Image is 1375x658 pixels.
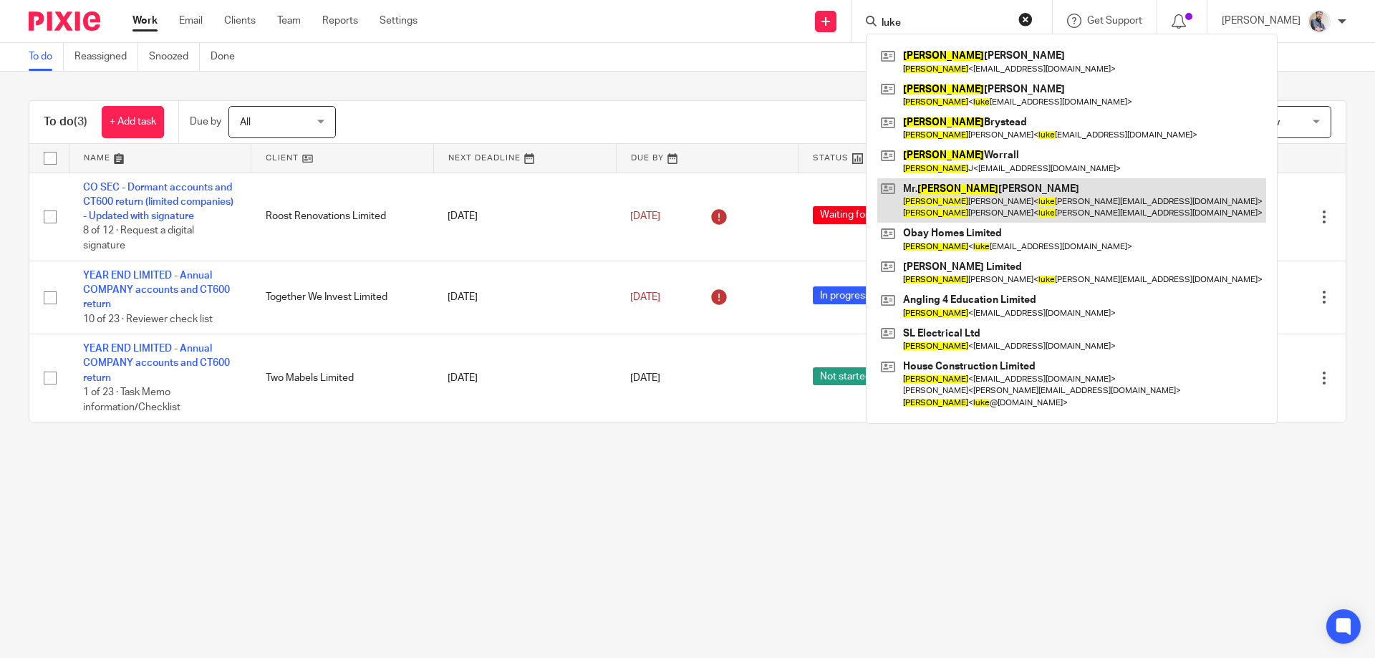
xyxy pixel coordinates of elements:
[179,14,203,28] a: Email
[433,334,616,422] td: [DATE]
[83,226,194,251] span: 8 of 12 · Request a digital signature
[433,261,616,334] td: [DATE]
[83,314,213,324] span: 10 of 23 · Reviewer check list
[813,367,878,385] span: Not started
[277,14,301,28] a: Team
[251,261,434,334] td: Together We Invest Limited
[251,173,434,261] td: Roost Renovations Limited
[224,14,256,28] a: Clients
[83,387,180,412] span: 1 of 23 · Task Memo information/Checklist
[211,43,246,71] a: Done
[630,373,660,383] span: [DATE]
[1087,16,1142,26] span: Get Support
[630,211,660,221] span: [DATE]
[190,115,221,129] p: Due by
[433,173,616,261] td: [DATE]
[132,14,158,28] a: Work
[813,206,904,224] span: Waiting for Client
[813,286,877,304] span: In progress
[29,43,64,71] a: To do
[149,43,200,71] a: Snoozed
[380,14,418,28] a: Settings
[1222,14,1301,28] p: [PERSON_NAME]
[240,117,251,127] span: All
[29,11,100,31] img: Pixie
[74,43,138,71] a: Reassigned
[74,116,87,127] span: (3)
[102,106,164,138] a: + Add task
[44,115,87,130] h1: To do
[1018,12,1033,26] button: Clear
[83,271,230,310] a: YEAR END LIMITED - Annual COMPANY accounts and CT600 return
[322,14,358,28] a: Reports
[630,292,660,302] span: [DATE]
[880,17,1009,30] input: Search
[83,183,233,222] a: CO SEC - Dormant accounts and CT600 return (limited companies) - Updated with signature
[83,344,230,383] a: YEAR END LIMITED - Annual COMPANY accounts and CT600 return
[251,334,434,422] td: Two Mabels Limited
[1308,10,1331,33] img: Pixie%2002.jpg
